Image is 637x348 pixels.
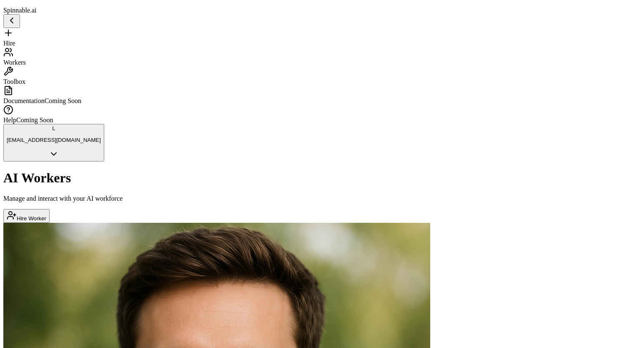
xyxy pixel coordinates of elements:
span: Hire [3,40,15,47]
button: Hire Worker [3,209,50,223]
p: [EMAIL_ADDRESS][DOMAIN_NAME] [7,137,101,143]
span: Documentation [3,97,45,104]
span: Help [3,116,16,124]
span: L [52,125,55,131]
h1: AI Workers [3,170,634,186]
span: Spinnable [3,7,37,14]
a: Hire Worker [3,214,50,222]
button: L[EMAIL_ADDRESS][DOMAIN_NAME] [3,124,104,161]
p: Manage and interact with your AI workforce [3,195,634,202]
span: .ai [30,7,37,14]
span: Coming Soon [45,97,81,104]
span: Coming Soon [16,116,53,124]
span: Workers [3,59,26,66]
span: Toolbox [3,78,25,85]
